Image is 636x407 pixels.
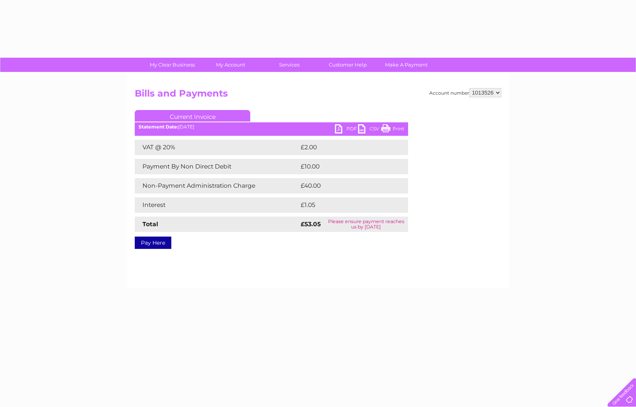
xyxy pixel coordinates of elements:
[135,159,299,174] td: Payment By Non Direct Debit
[135,88,501,103] h2: Bills and Payments
[301,220,321,228] strong: £53.05
[299,178,393,193] td: £40.00
[358,124,381,135] a: CSV
[142,220,158,228] strong: Total
[299,159,392,174] td: £10.00
[324,217,408,232] td: Please ensure payment reaches us by [DATE]
[135,124,408,130] div: [DATE]
[199,58,263,72] a: My Account
[299,140,390,155] td: £2.00
[135,110,250,122] a: Current Invoice
[335,124,358,135] a: PDF
[381,124,404,135] a: Print
[375,58,438,72] a: Make A Payment
[135,178,299,193] td: Non-Payment Administration Charge
[135,140,299,155] td: VAT @ 20%
[429,88,501,97] div: Account number
[299,197,389,213] td: £1.05
[258,58,321,72] a: Services
[139,124,178,130] b: Statement Date:
[135,237,171,249] a: Pay Here
[141,58,204,72] a: My Clear Business
[135,197,299,213] td: Interest
[316,58,380,72] a: Customer Help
